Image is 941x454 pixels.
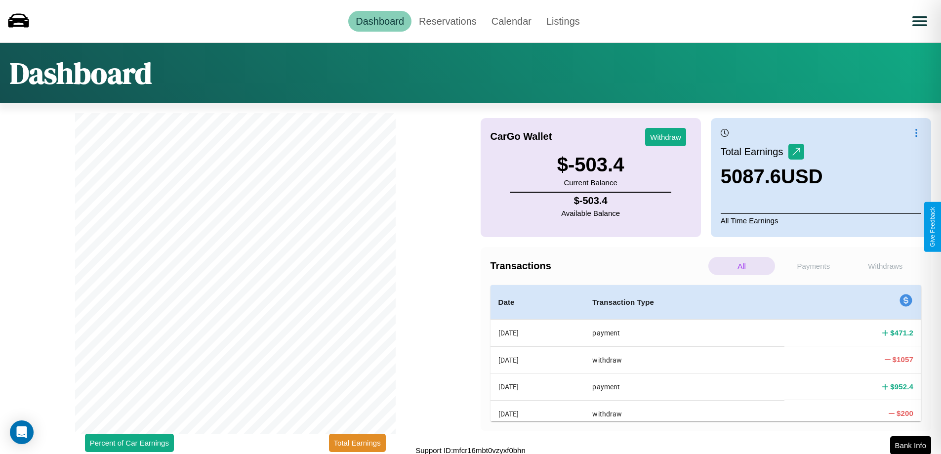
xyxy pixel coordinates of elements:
th: [DATE] [491,346,585,373]
button: Percent of Car Earnings [85,434,174,452]
div: Open Intercom Messenger [10,420,34,444]
h4: $ -503.4 [561,195,620,206]
a: Dashboard [348,11,411,32]
h3: 5087.6 USD [721,165,823,188]
button: Total Earnings [329,434,386,452]
a: Calendar [484,11,539,32]
th: [DATE] [491,400,585,427]
h4: CarGo Wallet [491,131,552,142]
h4: Date [498,296,577,308]
div: Give Feedback [929,207,936,247]
h4: $ 471.2 [890,328,913,338]
th: [DATE] [491,373,585,400]
p: Withdraws [852,257,919,275]
p: Current Balance [557,176,624,189]
th: withdraw [584,346,784,373]
th: [DATE] [491,320,585,347]
h4: Transaction Type [592,296,777,308]
th: payment [584,320,784,347]
p: Total Earnings [721,143,788,161]
p: All Time Earnings [721,213,921,227]
h4: $ 952.4 [890,381,913,392]
button: Withdraw [645,128,686,146]
th: withdraw [584,400,784,427]
h4: Transactions [491,260,706,272]
p: Payments [780,257,847,275]
p: Available Balance [561,206,620,220]
button: Open menu [906,7,934,35]
h3: $ -503.4 [557,154,624,176]
a: Listings [539,11,587,32]
h4: $ 1057 [893,354,913,365]
h1: Dashboard [10,53,152,93]
th: payment [584,373,784,400]
a: Reservations [411,11,484,32]
h4: $ 200 [897,408,913,418]
p: All [708,257,775,275]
